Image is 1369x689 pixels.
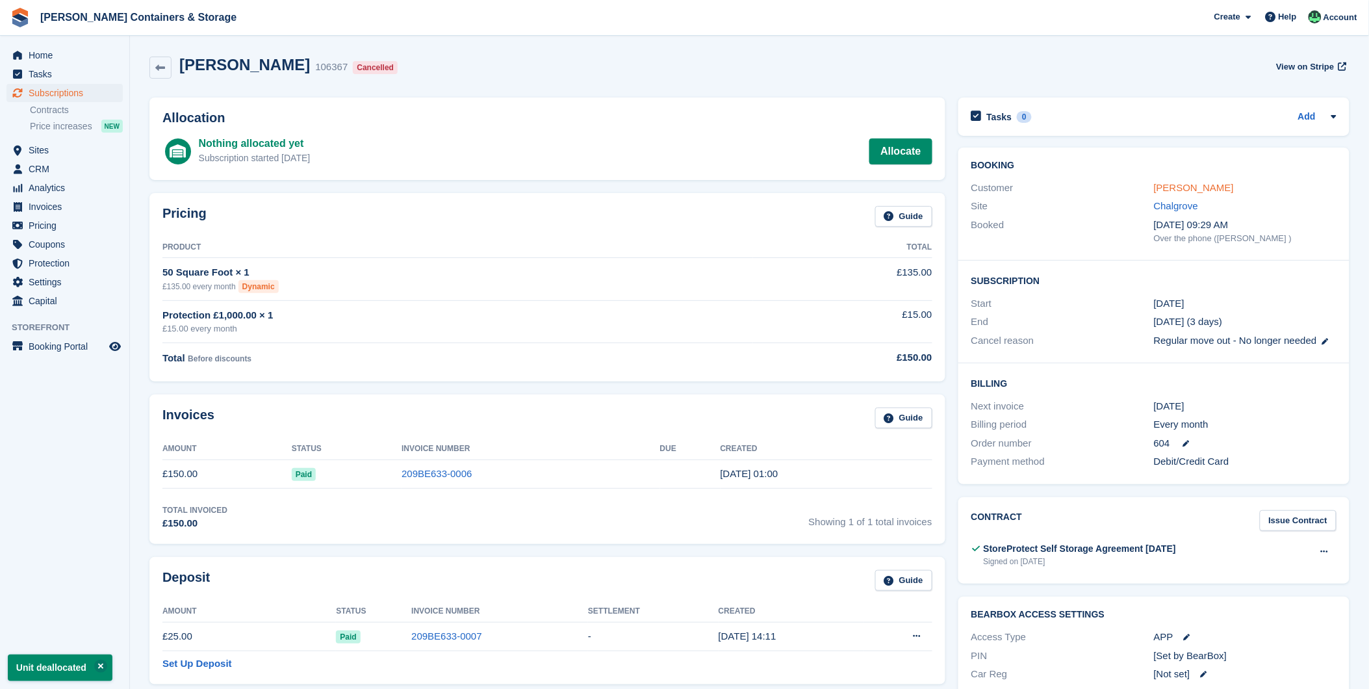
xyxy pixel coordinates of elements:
th: Settlement [588,601,719,622]
td: £15.00 [753,300,932,343]
a: menu [6,273,123,291]
span: Booking Portal [29,337,107,356]
div: Protection £1,000.00 × 1 [162,308,753,323]
span: Regular move out - No longer needed [1154,335,1317,346]
div: £15.00 every month [162,322,753,335]
th: Due [660,439,721,460]
a: 209BE633-0007 [411,630,481,642]
div: Payment method [971,454,1154,469]
div: Total Invoiced [162,504,227,516]
time: 2025-09-05 00:00:06 UTC [721,468,778,479]
h2: Invoices [162,408,214,429]
span: Help [1279,10,1297,23]
span: Paid [292,468,316,481]
div: Order number [971,436,1154,451]
span: Pricing [29,216,107,235]
span: Create [1214,10,1240,23]
a: Guide [875,408,932,429]
div: Car Reg [971,667,1154,682]
a: View on Stripe [1271,56,1350,77]
div: Over the phone ([PERSON_NAME] ) [1154,232,1337,245]
th: Created [719,601,864,622]
td: £135.00 [753,258,932,300]
span: CRM [29,160,107,178]
a: Guide [875,570,932,591]
th: Status [292,439,402,460]
a: menu [6,235,123,253]
div: Customer [971,181,1154,196]
a: Preview store [107,339,123,354]
span: Protection [29,254,107,272]
span: Storefront [12,321,129,334]
span: Price increases [30,120,92,133]
span: Settings [29,273,107,291]
a: Contracts [30,104,123,116]
td: £150.00 [162,460,292,489]
p: Unit deallocated [8,655,112,681]
h2: Booking [971,161,1337,171]
a: 209BE633-0006 [402,468,472,479]
div: Signed on [DATE] [984,556,1176,567]
a: Allocate [869,138,932,164]
h2: Pricing [162,206,207,227]
a: menu [6,160,123,178]
th: Created [721,439,932,460]
a: menu [6,254,123,272]
span: Invoices [29,198,107,216]
span: Coupons [29,235,107,253]
div: Subscription started [DATE] [199,151,311,165]
div: PIN [971,649,1154,664]
a: menu [6,141,123,159]
span: Home [29,46,107,64]
div: Every month [1154,417,1337,432]
time: 2025-09-08 13:11:30 UTC [719,630,776,642]
div: Site [971,199,1154,214]
span: Tasks [29,65,107,83]
span: Showing 1 of 1 total invoices [809,504,932,531]
th: Invoice Number [402,439,660,460]
h2: Billing [971,376,1337,389]
div: StoreProtect Self Storage Agreement [DATE] [984,542,1176,556]
a: menu [6,46,123,64]
span: Total [162,352,185,363]
a: [PERSON_NAME] Containers & Storage [35,6,242,28]
a: Add [1298,110,1316,125]
h2: [PERSON_NAME] [179,56,310,73]
div: 106367 [315,60,348,75]
td: £25.00 [162,622,336,651]
span: [DATE] (3 days) [1154,316,1223,327]
h2: Subscription [971,274,1337,287]
div: Dynamic [238,280,279,293]
a: menu [6,216,123,235]
div: Access Type [971,630,1154,645]
a: Price increases NEW [30,119,123,133]
th: Amount [162,601,336,622]
span: Sites [29,141,107,159]
a: menu [6,84,123,102]
td: - [588,622,719,651]
a: menu [6,179,123,197]
div: APP [1154,630,1337,645]
div: 50 Square Foot × 1 [162,265,753,280]
th: Product [162,237,753,258]
th: Status [336,601,411,622]
img: stora-icon-8386f47178a22dfd0bd8f6a31ec36ba5ce8667c1dd55bd0f319d3a0aa187defe.svg [10,8,30,27]
a: [PERSON_NAME] [1154,182,1234,193]
div: [DATE] 09:29 AM [1154,218,1337,233]
span: Before discounts [188,354,251,363]
div: £135.00 every month [162,280,753,293]
div: Nothing allocated yet [199,136,311,151]
span: Capital [29,292,107,310]
span: 604 [1154,436,1170,451]
div: [Set by BearBox] [1154,649,1337,664]
th: Amount [162,439,292,460]
div: [Not set] [1154,667,1337,682]
div: £150.00 [162,516,227,531]
div: 0 [1017,111,1032,123]
a: menu [6,292,123,310]
span: Analytics [29,179,107,197]
h2: Deposit [162,570,210,591]
a: Guide [875,206,932,227]
div: £150.00 [753,350,932,365]
div: Start [971,296,1154,311]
